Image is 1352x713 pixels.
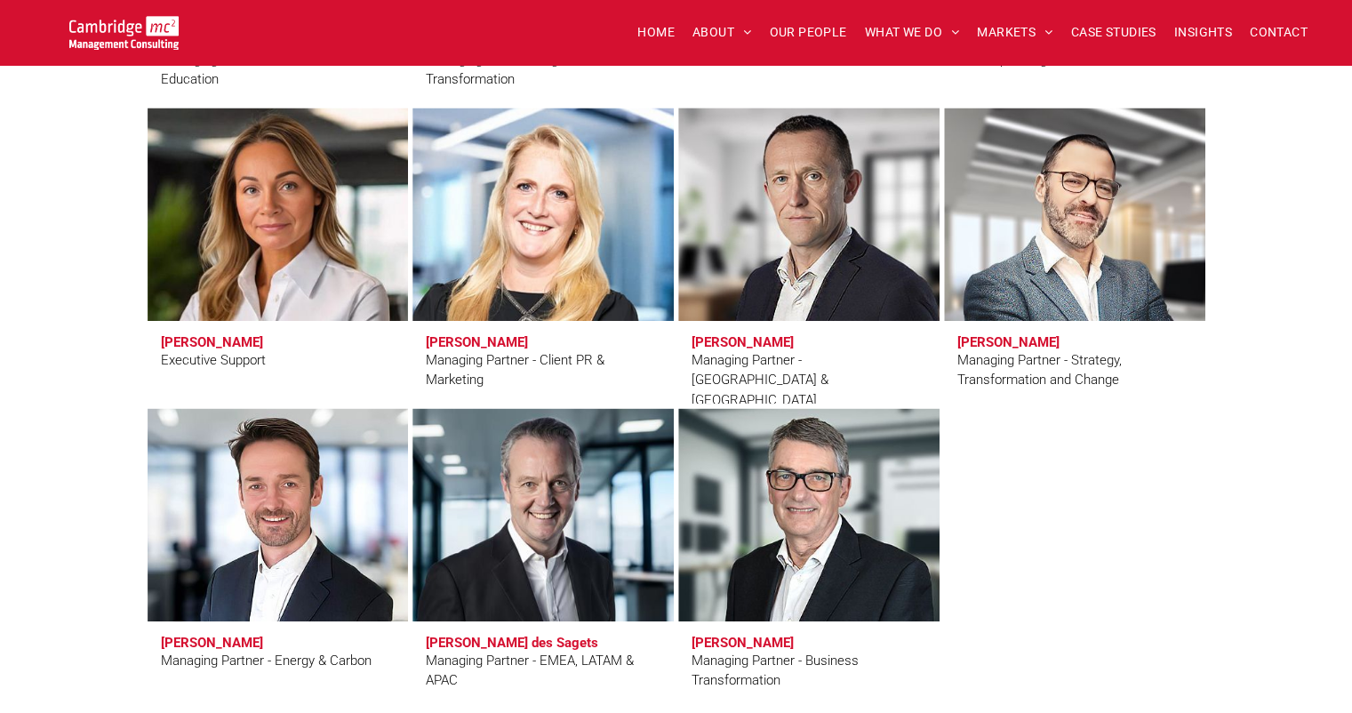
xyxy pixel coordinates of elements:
a: Kate Hancock | Executive Support | Cambridge Management Consulting [148,108,409,321]
a: Your Business Transformed | Cambridge Management Consulting [69,19,179,37]
a: HOME [628,19,684,46]
a: ABOUT [684,19,761,46]
div: Managing Partner - Client PR & Marketing [426,350,660,390]
h3: [PERSON_NAME] [957,334,1060,350]
div: Managing Partner - EMEA, LATAM & APAC [426,651,660,691]
a: MARKETS [968,19,1061,46]
a: Charles Orsel Des Sagets | Managing Partner - EMEA [412,408,674,621]
h3: [PERSON_NAME] [161,334,263,350]
a: CASE STUDIES [1062,19,1165,46]
a: Jeff Owen | Managing Partner - Business Transformation [678,408,940,621]
h3: [PERSON_NAME] [426,334,528,350]
img: Go to Homepage [69,16,179,50]
h3: [PERSON_NAME] des Sagets [426,635,598,651]
h3: [PERSON_NAME] [161,635,263,651]
a: OUR PEOPLE [760,19,855,46]
div: Managing Partner - Public Sector & Education [161,50,396,90]
a: CONTACT [1241,19,1316,46]
a: Pete Nisbet | Managing Partner - Energy & Carbon [148,408,409,621]
div: Managing Partner - Business Transformation [692,651,926,691]
div: Managing Partner - Strategy, Transformation and Change [957,350,1192,390]
h3: [PERSON_NAME] [692,635,794,651]
div: Managing Partner - Energy & Carbon [161,651,372,671]
div: Managing Partner - [GEOGRAPHIC_DATA] & [GEOGRAPHIC_DATA] [692,350,926,411]
a: Jason Jennings | Managing Partner - UK & Ireland [670,101,947,327]
div: Managing Partner - Digital Transformation [426,50,660,90]
a: INSIGHTS [1165,19,1241,46]
a: Faye Holland | Managing Partner - Client PR & Marketing [412,108,674,321]
a: WHAT WE DO [856,19,969,46]
div: Executive Support [161,350,266,371]
h3: [PERSON_NAME] [692,334,794,350]
a: Mauro Mortali | Managing Partner - Strategy | Cambridge Management Consulting [944,108,1205,321]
